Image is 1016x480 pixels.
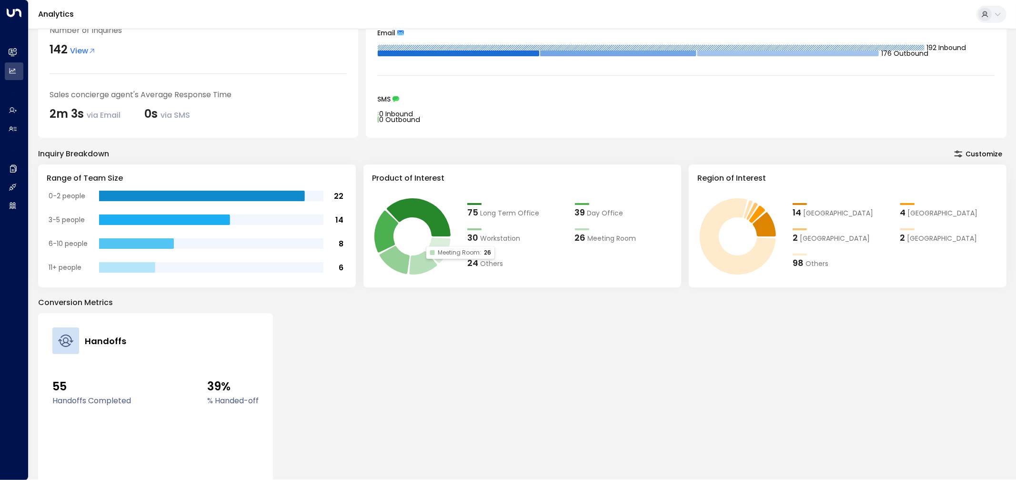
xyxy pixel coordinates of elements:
div: Sales concierge agent's Average Response Time [50,89,347,101]
h3: Region of Interest [697,173,998,184]
h4: Handoffs [85,335,126,347]
tspan: 6-10 people [49,239,88,248]
div: 98 [793,256,804,269]
span: Email [377,30,395,36]
tspan: 8 [339,238,343,249]
div: 142 [50,41,68,58]
h3: Product of Interest [372,173,673,184]
div: 2 [793,231,798,244]
div: Number of Inquiries [50,25,347,36]
span: Exeter [800,234,870,244]
tspan: 3-5 people [49,215,85,225]
div: 24Others [467,256,565,269]
div: 26Meeting Room [575,231,673,244]
div: 2Los Angeles [900,231,998,244]
span: 55 [52,378,131,395]
tspan: 0 Inbound [379,109,413,119]
div: 30 [467,231,478,244]
div: 30Workstation [467,231,565,244]
div: 2 [900,231,905,244]
tspan: 192 Inbound [927,43,966,52]
tspan: 176 Outbound [881,49,928,58]
div: 14London [793,206,891,219]
div: 4Manchester [900,206,998,219]
div: 75 [467,206,478,219]
label: Handoffs Completed [52,395,131,407]
span: Workstation [480,234,520,244]
span: London [803,208,873,218]
span: Manchester [908,208,978,218]
div: 39 [575,206,585,219]
span: Day Office [587,208,624,218]
span: View [70,45,96,57]
div: Inquiry Breakdown [38,148,109,160]
span: Others [480,259,503,269]
tspan: 0-2 people [49,191,85,201]
tspan: 14 [335,214,343,225]
tspan: 6 [339,262,343,273]
tspan: 0 Outbound [379,115,420,124]
div: 39Day Office [575,206,673,219]
div: 2Exeter [793,231,891,244]
div: 2m 3s [50,105,121,123]
a: Analytics [38,9,74,20]
div: 75Long Term Office [467,206,565,219]
span: via SMS [161,110,190,121]
p: Conversion Metrics [38,297,1006,308]
span: Long Term Office [480,208,539,218]
h3: Range of Team Size [47,173,347,184]
button: Customize [950,147,1006,161]
div: SMS [377,96,995,102]
div: 4 [900,206,906,219]
tspan: 22 [334,191,343,202]
tspan: 11+ people [49,263,81,272]
label: % Handed-off [207,395,259,407]
span: Others [805,259,828,269]
span: via Email [87,110,121,121]
div: 24 [467,256,478,269]
div: 0s [144,105,190,123]
span: Meeting Room [588,234,636,244]
span: Los Angeles [907,234,977,244]
div: 14 [793,206,801,219]
div: 26 [575,231,586,244]
span: 39% [207,378,259,395]
div: 98Others [793,256,891,269]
